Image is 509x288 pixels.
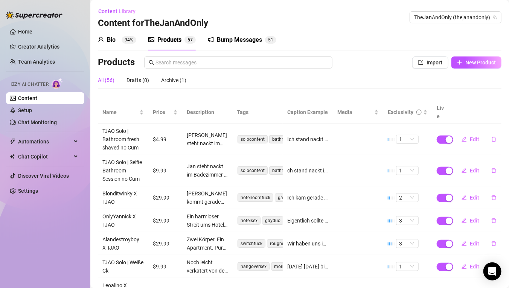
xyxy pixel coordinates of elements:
h3: Products [98,56,135,69]
span: team [493,15,497,20]
div: Archive (1) [161,76,186,84]
span: New Product [465,59,496,66]
span: 1 [399,135,416,143]
span: bathroomvibes [269,166,306,175]
td: $4.99 [148,124,182,155]
a: Team Analytics [18,59,55,65]
th: Description [182,101,233,124]
span: Edit [470,195,479,201]
a: Home [18,29,32,35]
button: Import [412,56,448,69]
td: TJAO Solo | Selfie Bathroom Session no Cum [98,155,148,186]
span: hotelsex [238,216,261,225]
span: Izzy AI Chatter [11,81,49,88]
span: Content Library [98,8,136,14]
span: 2 [399,194,416,202]
div: Jan steht nackt im Badezimmer – das Licht weich, der Spiegel im Hintergrund, die Stimmung direkt.... [187,162,228,179]
td: $9.99 [148,255,182,278]
div: Bump Messages [217,35,262,44]
div: Ein harmloser Streit ums Hotel-WLAN wird zum Auslöser für einen der intensivsten Momente überhaup... [187,212,228,229]
th: Tags [232,101,283,124]
div: All (56) [98,76,114,84]
img: AI Chatter [52,78,63,89]
span: bathroomvibes [269,135,306,143]
button: delete [485,215,503,227]
span: Edit [470,241,479,247]
span: info-circle [416,110,422,115]
div: Open Intercom Messenger [483,262,501,280]
span: 7 [190,37,193,43]
a: Chat Monitoring [18,119,57,125]
span: 1 [271,37,273,43]
th: Price [148,101,182,124]
div: [DATE] [DATE] bin ich einfach mit nem harten Schwanz aufgewacht 😅 noch total verkatert von [DATE]... [287,262,329,271]
a: Setup [18,107,32,113]
h3: Content for TheJanAndOnly [98,17,208,29]
div: Wir haben uns in der Küche getroffen… erst ein Blick, dann Hände überall 😏 Ich hab ihn direkt geb... [287,239,329,248]
span: Chat Copilot [18,151,72,163]
button: Edit [456,133,485,145]
span: edit [462,241,467,246]
div: [PERSON_NAME] steht nackt im Badezimmer, die Kamera hält direkt drauf. Ohne viele Worte beginnt e... [187,131,228,148]
span: Automations [18,136,72,148]
span: switchfuck [238,239,265,248]
td: TJAO Solo | Bathroom fresh shaved no Cum [98,124,148,155]
a: Creator Analytics [18,41,78,53]
span: edit [462,195,467,200]
div: Noch leicht verkatert von der letzten Partynacht [PERSON_NAME] mit einem klaren Gefühl auf: Geilh... [187,258,228,275]
td: $29.99 [148,186,182,209]
span: import [418,60,424,65]
span: hotelroomfuck [238,194,273,202]
span: gayduo [262,216,283,225]
a: Discover Viral Videos [18,173,69,179]
span: delete [491,168,497,173]
sup: 57 [184,36,196,44]
span: 1 [399,166,416,175]
span: 1 [399,262,416,271]
span: TheJanAndOnly (thejanandonly) [414,12,497,23]
button: delete [485,238,503,250]
td: $9.99 [148,155,182,186]
span: Import [427,59,442,66]
button: New Product [451,56,501,69]
span: thunderbolt [10,139,16,145]
button: Edit [456,238,485,250]
span: plus [457,60,462,65]
div: Products [157,35,181,44]
div: Zwei Körper. Ein Apartment. Pure Spannung. [PERSON_NAME] und [PERSON_NAME] treffen in einem stilv... [187,235,228,252]
sup: 94% [122,36,136,44]
td: $29.99 [148,209,182,232]
span: picture [148,37,154,43]
span: Edit [470,168,479,174]
div: Ich stand nackt im Bad… war eigentlich auf dem Weg in die Dusche aber mein Schwanz war schon so h... [287,135,329,143]
span: edit [462,264,467,269]
button: delete [485,261,503,273]
span: gayduo [275,194,296,202]
button: Edit [456,215,485,227]
button: Edit [456,192,485,204]
th: Live [432,101,451,124]
span: delete [491,218,497,223]
a: Content [18,95,37,101]
span: user [98,37,104,43]
button: Edit [456,165,485,177]
button: delete [485,165,503,177]
button: delete [485,192,503,204]
span: delete [491,195,497,200]
td: Alandestroyboy X TJAO [98,232,148,255]
th: Caption Example [283,101,333,124]
span: search [149,60,154,65]
span: Name [102,108,138,116]
td: OnlyYannick X TJAO [98,209,148,232]
td: TJAO Solo | Weiße Ck [98,255,148,278]
th: Name [98,101,148,124]
button: Content Library [98,5,142,17]
span: Media [338,108,373,116]
th: Media [333,101,384,124]
div: [PERSON_NAME] kommt gerade frisch aus der Dusche – noch feucht, nur ein Handtuch um die Hüften. I... [187,189,228,206]
div: Eigentlich sollte es nur ein kurzer Streit ums Hotel-WLAN werden 😏📶 Aber dann stand plötzlich Onl... [287,216,329,225]
div: Bio [107,35,116,44]
span: Edit [470,136,479,142]
div: Ich kam gerade aus der Dusche… noch feucht, nur mit Handtuch. Und [PERSON_NAME]? Hat mich einfach... [287,194,329,202]
span: delete [491,137,497,142]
